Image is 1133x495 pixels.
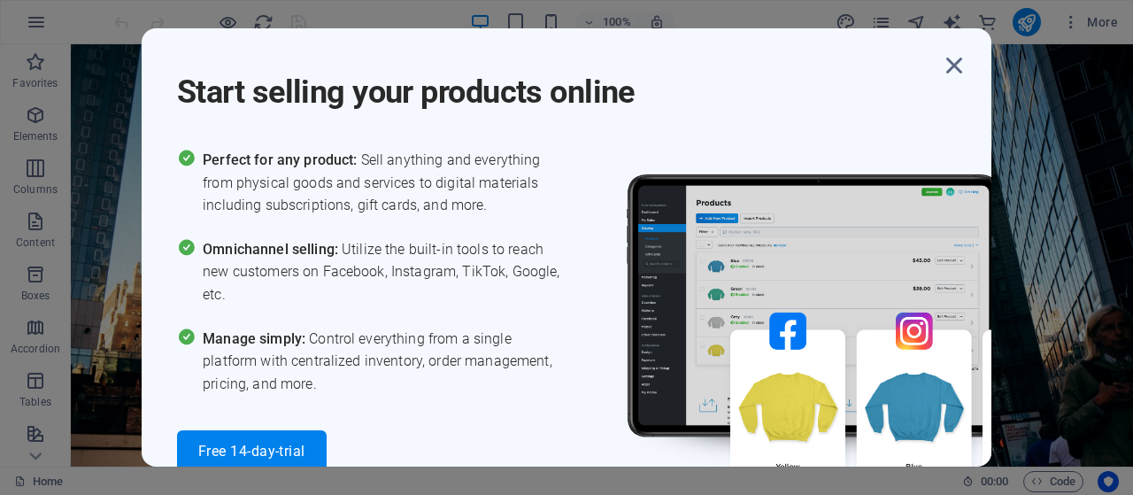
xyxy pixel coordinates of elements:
h1: Start selling your products online [177,50,938,113]
span: Control everything from a single platform with centralized inventory, order management, pricing, ... [203,328,566,396]
span: Perfect for any product: [203,151,360,168]
span: Utilize the built-in tools to reach new customers on Facebook, Instagram, TikTok, Google, etc. [203,238,566,306]
span: Manage simply: [203,330,309,347]
span: Sell anything and everything from physical goods and services to digital materials including subs... [203,149,566,217]
button: Free 14-day-trial [177,430,327,473]
span: Free 14-day-trial [198,445,305,459]
span: Omnichannel selling: [203,241,342,258]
